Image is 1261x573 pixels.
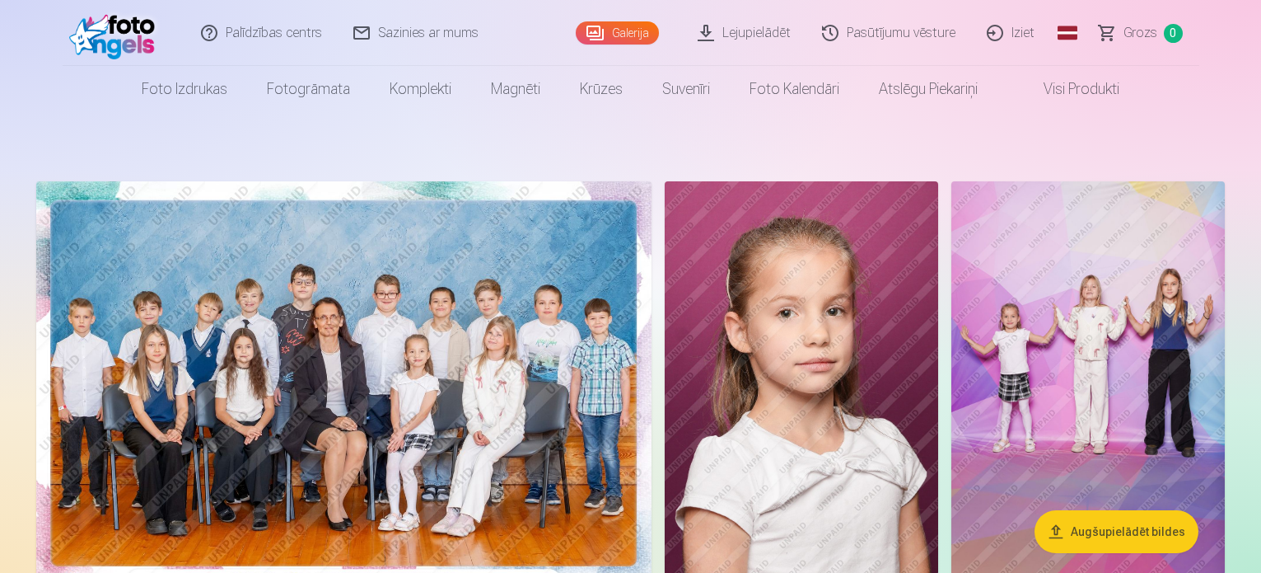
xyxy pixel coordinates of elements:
a: Suvenīri [642,66,730,112]
a: Krūzes [560,66,642,112]
a: Magnēti [471,66,560,112]
span: Grozs [1123,23,1157,43]
span: 0 [1164,24,1183,43]
button: Augšupielādēt bildes [1034,510,1198,553]
a: Visi produkti [997,66,1139,112]
a: Foto izdrukas [122,66,247,112]
a: Atslēgu piekariņi [859,66,997,112]
a: Galerija [576,21,659,45]
a: Foto kalendāri [730,66,859,112]
a: Komplekti [370,66,471,112]
img: /fa1 [69,7,164,59]
a: Fotogrāmata [247,66,370,112]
